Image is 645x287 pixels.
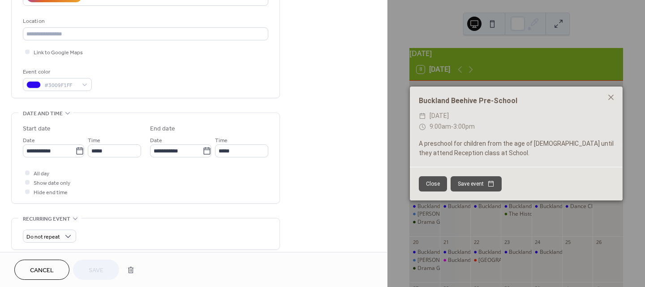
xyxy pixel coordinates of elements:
[451,123,453,130] span: -
[23,67,90,77] div: Event color
[34,188,68,197] span: Hide end time
[26,232,60,242] span: Do not repeat
[23,124,51,134] div: Start date
[150,136,162,145] span: Date
[430,111,449,122] span: [DATE]
[410,139,623,158] div: A preschool for children from the age of [DEMOGRAPHIC_DATA] until they attend Reception class at ...
[34,48,83,57] span: Link to Google Maps
[30,266,54,275] span: Cancel
[14,260,69,280] button: Cancel
[150,124,175,134] div: End date
[23,109,63,118] span: Date and time
[88,136,100,145] span: Time
[453,123,475,130] span: 3:00pm
[419,111,426,122] div: ​
[215,136,228,145] span: Time
[430,123,451,130] span: 9:00am
[451,176,502,191] button: Save event
[44,81,77,90] span: #3009F1FF
[419,122,426,132] div: ​
[419,176,447,191] button: Close
[23,136,35,145] span: Date
[23,214,70,224] span: Recurring event
[23,17,267,26] div: Location
[410,96,623,106] div: Buckland Beehive Pre-School
[34,169,49,178] span: All day
[34,178,70,188] span: Show date only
